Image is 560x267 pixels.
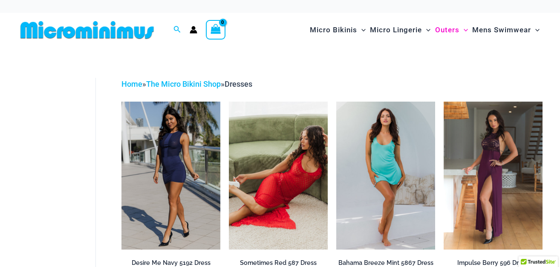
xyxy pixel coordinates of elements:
img: Desire Me Navy 5192 Dress 11 [121,102,220,250]
a: Impulse Berry 596 Dress 02Impulse Berry 596 Dress 03Impulse Berry 596 Dress 03 [444,102,543,250]
a: The Micro Bikini Shop [146,80,221,88]
a: Account icon link [190,26,197,34]
nav: Site Navigation [306,16,543,44]
img: Impulse Berry 596 Dress 02 [444,102,543,250]
a: Bahama Breeze Mint 5867 Dress 01Bahama Breeze Mint 5867 Dress 03Bahama Breeze Mint 5867 Dress 03 [336,102,435,250]
span: Menu Toggle [459,19,468,41]
a: OutersMenu ToggleMenu Toggle [433,17,470,43]
h2: Sometimes Red 587 Dress [229,259,328,267]
span: Mens Swimwear [472,19,531,41]
span: » » [121,80,252,88]
a: View Shopping Cart, empty [206,20,225,40]
span: Menu Toggle [531,19,540,41]
span: Micro Bikinis [310,19,357,41]
span: Menu Toggle [422,19,430,41]
img: Sometimes Red 587 Dress 10 [229,102,328,250]
span: Outers [435,19,459,41]
span: Dresses [225,80,252,88]
a: Home [121,80,142,88]
img: Bahama Breeze Mint 5867 Dress 01 [336,102,435,250]
h2: Desire Me Navy 5192 Dress [121,259,220,267]
h2: Bahama Breeze Mint 5867 Dress [336,259,435,267]
h2: Impulse Berry 596 Dress [444,259,543,267]
iframe: TrustedSite Certified [21,71,98,241]
span: Micro Lingerie [370,19,422,41]
span: Menu Toggle [357,19,366,41]
a: Search icon link [173,25,181,35]
a: Micro LingerieMenu ToggleMenu Toggle [368,17,433,43]
a: Mens SwimwearMenu ToggleMenu Toggle [470,17,542,43]
a: Sometimes Red 587 Dress 10Sometimes Red 587 Dress 09Sometimes Red 587 Dress 09 [229,102,328,250]
img: MM SHOP LOGO FLAT [17,20,157,40]
a: Micro BikinisMenu ToggleMenu Toggle [308,17,368,43]
a: Desire Me Navy 5192 Dress 11Desire Me Navy 5192 Dress 09Desire Me Navy 5192 Dress 09 [121,102,220,250]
